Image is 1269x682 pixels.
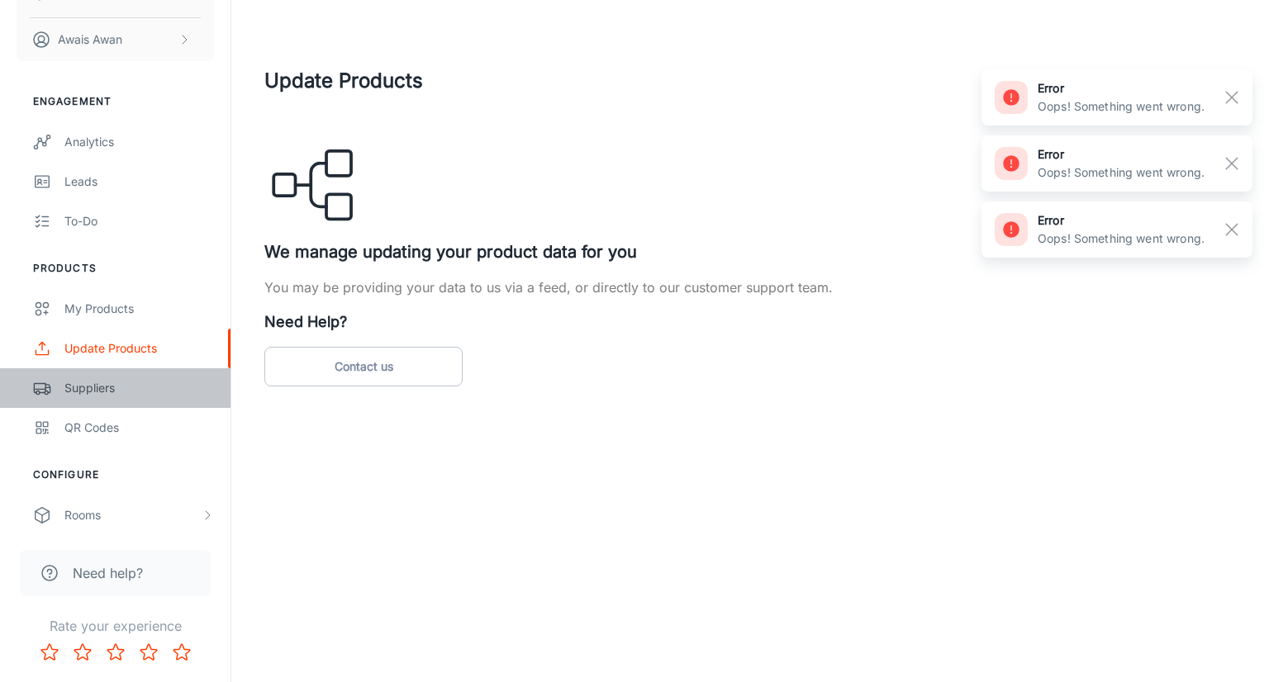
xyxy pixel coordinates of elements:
p: Awais Awan [58,31,122,49]
div: Update Products [64,339,214,358]
h6: error [1038,145,1205,163]
p: You may be providing your data to us via a feed, or directly to our customer support team. [264,277,1236,297]
h6: error [1038,211,1205,230]
div: My Products [64,300,214,318]
div: QR Codes [64,419,214,437]
a: Contact us [264,347,463,386]
p: Oops! Something went wrong. [1038,163,1205,182]
div: Analytics [64,133,214,151]
div: Suppliers [64,379,214,397]
h6: error [1038,79,1205,97]
div: To-do [64,212,214,230]
div: Leads [64,173,214,191]
h5: We manage updating your product data for you [264,239,1236,264]
h4: Update Products [264,66,1236,96]
p: Oops! Something went wrong. [1038,97,1205,116]
h6: Need Help? [264,310,1236,334]
p: Oops! Something went wrong. [1038,230,1205,248]
button: Awais Awan [17,18,214,61]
